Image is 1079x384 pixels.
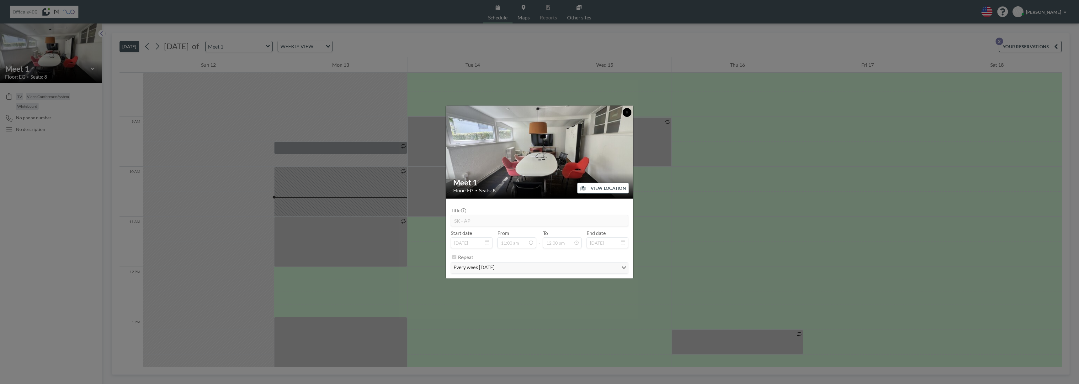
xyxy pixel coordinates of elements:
img: 537.jpg [446,81,634,222]
span: - [539,232,540,246]
span: • [475,188,477,193]
label: End date [587,230,606,236]
span: every week [DATE] [452,264,496,272]
label: Repeat [458,254,473,260]
span: Floor: EG [453,187,474,194]
label: From [497,230,509,236]
span: Seats: 8 [479,187,496,194]
input: Search for option [497,264,618,272]
button: VIEW LOCATION [577,183,629,194]
input: (No title) [451,215,628,226]
div: Search for option [451,262,628,273]
label: To [543,230,548,236]
label: Start date [451,230,472,236]
h2: Meet 1 [453,178,626,187]
label: Title [451,207,465,214]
